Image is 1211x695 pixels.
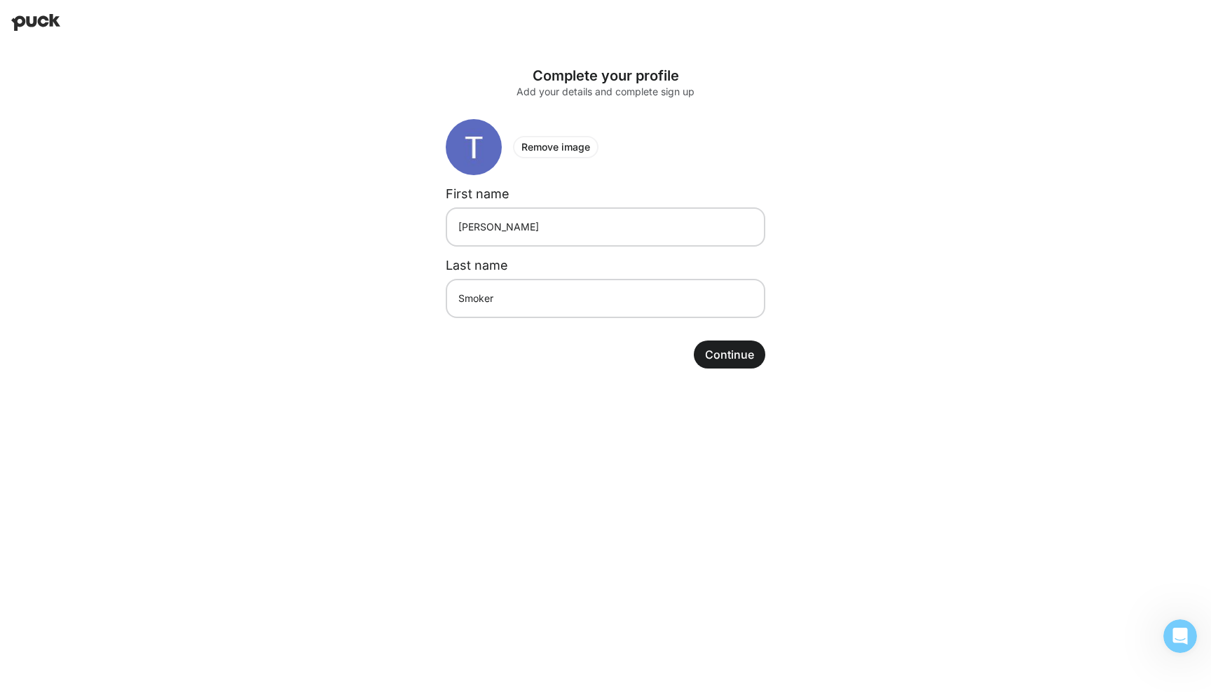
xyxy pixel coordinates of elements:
button: Continue [694,340,765,369]
iframe: Intercom live chat [1163,619,1197,653]
div: Add your details and complete sign up [468,87,743,97]
img: 3oXy6dP9.300.jpg [446,119,502,175]
button: Remove image [513,136,598,158]
div: Complete your profile [468,67,743,84]
input: Last name [446,279,765,318]
label: Last name [446,258,508,273]
label: First name [446,186,509,201]
img: Puck home [11,14,60,31]
input: First name [446,207,765,247]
